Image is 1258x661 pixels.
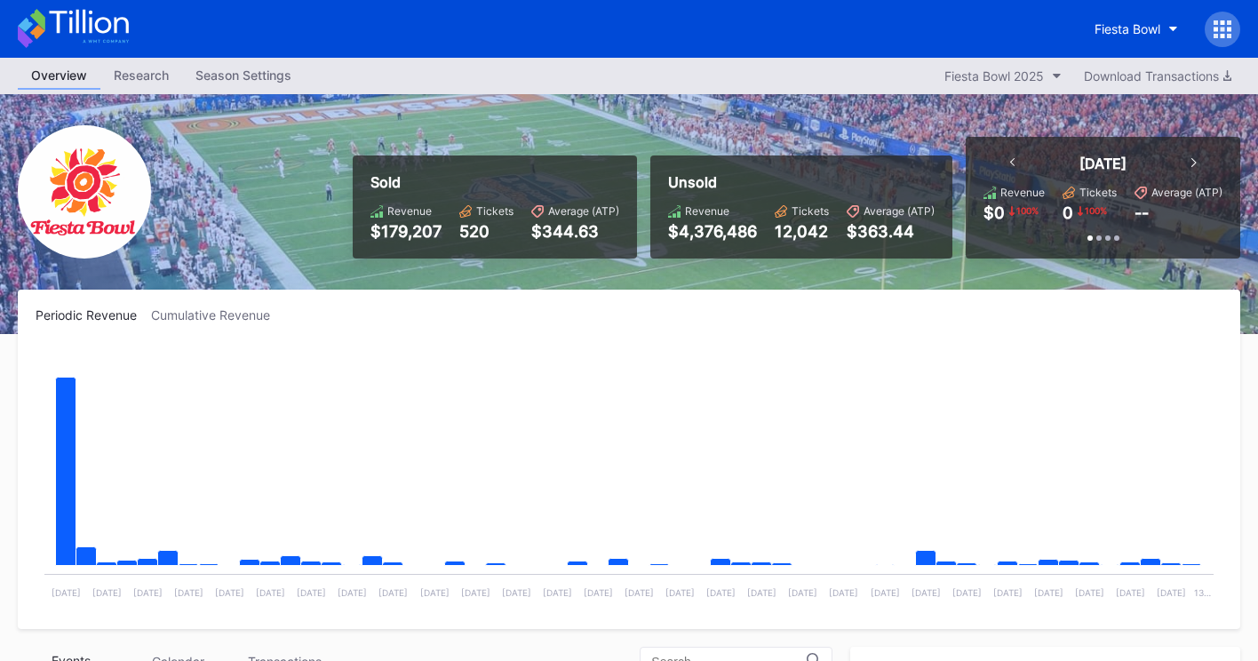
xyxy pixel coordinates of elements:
div: Revenue [685,204,729,218]
text: [DATE] [461,587,490,598]
text: [DATE] [625,587,654,598]
text: [DATE] [378,587,408,598]
text: [DATE] [256,587,285,598]
div: $0 [983,203,1005,222]
div: Season Settings [182,62,305,88]
div: 100 % [1015,203,1040,218]
text: [DATE] [338,587,367,598]
a: Overview [18,62,100,90]
text: [DATE] [174,587,203,598]
div: 520 [459,222,514,241]
text: [DATE] [1157,587,1186,598]
div: Average (ATP) [548,204,619,218]
text: 13… [1194,587,1211,598]
button: Download Transactions [1075,64,1240,88]
div: Average (ATP) [1151,186,1222,199]
div: Revenue [387,204,432,218]
div: Tickets [1079,186,1117,199]
div: Tickets [792,204,829,218]
div: 12,042 [775,222,829,241]
text: [DATE] [665,587,695,598]
div: -- [1135,203,1149,222]
text: [DATE] [912,587,941,598]
div: [DATE] [1079,155,1127,172]
div: Unsold [668,173,935,191]
text: [DATE] [1034,587,1063,598]
div: Revenue [1000,186,1045,199]
a: Season Settings [182,62,305,90]
div: Cumulative Revenue [151,307,284,323]
div: $4,376,486 [668,222,757,241]
a: Research [100,62,182,90]
div: $179,207 [370,222,442,241]
text: [DATE] [297,587,326,598]
div: Periodic Revenue [36,307,151,323]
text: [DATE] [952,587,982,598]
div: Research [100,62,182,88]
div: 0 [1063,203,1073,222]
text: [DATE] [1116,587,1145,598]
text: [DATE] [871,587,900,598]
div: Average (ATP) [864,204,935,218]
text: [DATE] [215,587,244,598]
text: [DATE] [1075,587,1104,598]
text: [DATE] [706,587,736,598]
svg: Chart title [36,345,1222,611]
text: [DATE] [420,587,450,598]
div: Download Transactions [1084,68,1231,84]
text: [DATE] [133,587,163,598]
div: 100 % [1083,203,1109,218]
div: $344.63 [531,222,619,241]
text: [DATE] [829,587,858,598]
text: [DATE] [92,587,122,598]
text: [DATE] [747,587,776,598]
div: Sold [370,173,619,191]
button: Fiesta Bowl [1081,12,1191,45]
text: [DATE] [584,587,613,598]
div: Fiesta Bowl [1095,21,1160,36]
div: $363.44 [847,222,935,241]
text: [DATE] [788,587,817,598]
button: Fiesta Bowl 2025 [936,64,1071,88]
text: [DATE] [993,587,1023,598]
text: [DATE] [502,587,531,598]
div: Tickets [476,204,514,218]
text: [DATE] [543,587,572,598]
img: FiestaBowl.png [18,125,151,259]
div: Fiesta Bowl 2025 [944,68,1044,84]
text: [DATE] [52,587,81,598]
